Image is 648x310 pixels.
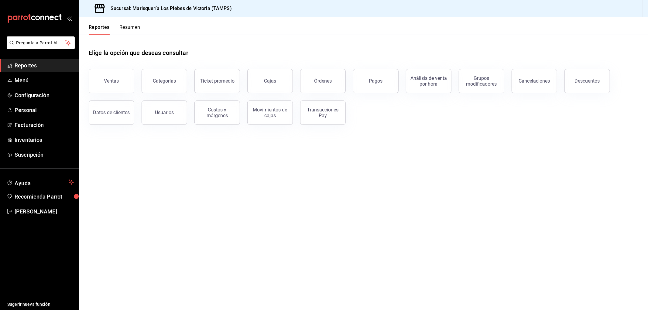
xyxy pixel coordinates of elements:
[251,107,289,118] div: Movimientos de cajas
[142,100,187,125] button: Usuarios
[15,106,74,114] span: Personal
[106,5,232,12] h3: Sucursal: Marisquería Los Plebes de Victoria (TAMPS)
[300,100,346,125] button: Transacciones Pay
[369,78,383,84] div: Pagos
[7,36,75,49] button: Pregunta a Parrot AI
[410,75,447,87] div: Análisis de venta por hora
[155,110,174,115] div: Usuarios
[194,100,240,125] button: Costos y márgenes
[67,16,72,21] button: open_drawer_menu
[304,107,342,118] div: Transacciones Pay
[15,192,74,201] span: Recomienda Parrot
[314,78,332,84] div: Órdenes
[104,78,119,84] div: Ventas
[15,136,74,144] span: Inventarios
[519,78,550,84] div: Cancelaciones
[264,78,276,84] div: Cajas
[7,301,74,308] span: Sugerir nueva función
[15,76,74,84] span: Menú
[575,78,600,84] div: Descuentos
[353,69,399,93] button: Pagos
[142,69,187,93] button: Categorías
[194,69,240,93] button: Ticket promedio
[4,44,75,50] a: Pregunta a Parrot AI
[15,121,74,129] span: Facturación
[153,78,176,84] div: Categorías
[200,78,235,84] div: Ticket promedio
[15,151,74,159] span: Suscripción
[89,48,188,57] h1: Elige la opción que deseas consultar
[119,24,140,35] button: Resumen
[89,24,110,35] button: Reportes
[512,69,557,93] button: Cancelaciones
[15,207,74,216] span: [PERSON_NAME]
[564,69,610,93] button: Descuentos
[15,91,74,99] span: Configuración
[89,24,140,35] div: navigation tabs
[16,40,65,46] span: Pregunta a Parrot AI
[300,69,346,93] button: Órdenes
[15,61,74,70] span: Reportes
[247,100,293,125] button: Movimientos de cajas
[89,69,134,93] button: Ventas
[15,179,66,186] span: Ayuda
[459,69,504,93] button: Grupos modificadores
[406,69,451,93] button: Análisis de venta por hora
[247,69,293,93] button: Cajas
[463,75,500,87] div: Grupos modificadores
[93,110,130,115] div: Datos de clientes
[89,100,134,125] button: Datos de clientes
[198,107,236,118] div: Costos y márgenes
